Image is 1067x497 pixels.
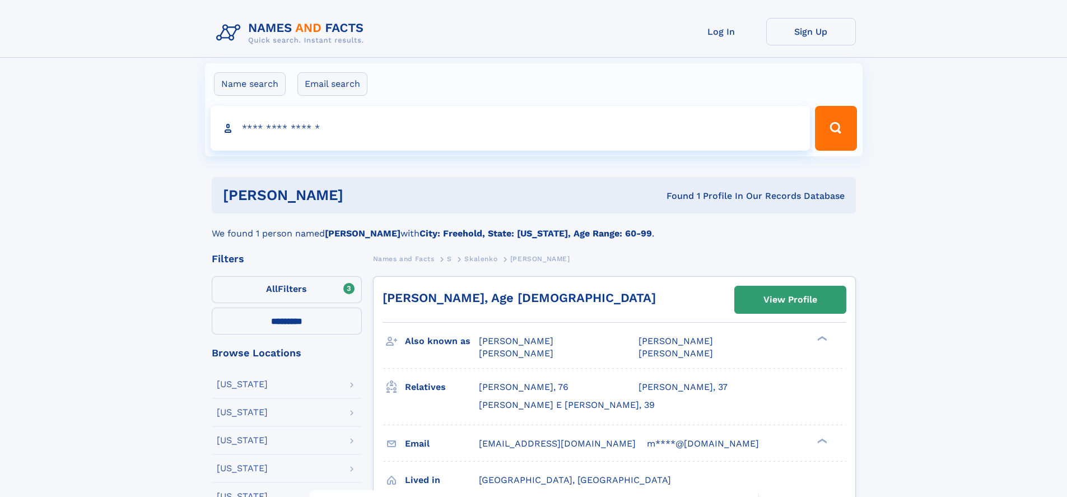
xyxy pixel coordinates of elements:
[373,252,435,266] a: Names and Facts
[464,255,497,263] span: Skalenko
[479,381,569,393] a: [PERSON_NAME], 76
[297,72,367,96] label: Email search
[735,286,846,313] a: View Profile
[815,106,856,151] button: Search Button
[211,106,810,151] input: search input
[814,335,828,342] div: ❯
[405,378,479,397] h3: Relatives
[479,438,636,449] span: [EMAIL_ADDRESS][DOMAIN_NAME]
[214,72,286,96] label: Name search
[405,332,479,351] h3: Also known as
[212,213,856,240] div: We found 1 person named with .
[405,434,479,453] h3: Email
[639,381,728,393] a: [PERSON_NAME], 37
[447,255,452,263] span: S
[505,190,845,202] div: Found 1 Profile In Our Records Database
[223,188,505,202] h1: [PERSON_NAME]
[639,336,713,346] span: [PERSON_NAME]
[420,228,652,239] b: City: Freehold, State: [US_STATE], Age Range: 60-99
[325,228,400,239] b: [PERSON_NAME]
[212,276,362,303] label: Filters
[479,399,655,411] a: [PERSON_NAME] E [PERSON_NAME], 39
[479,336,553,346] span: [PERSON_NAME]
[266,284,278,294] span: All
[447,252,452,266] a: S
[510,255,570,263] span: [PERSON_NAME]
[464,252,497,266] a: Skalenko
[639,348,713,359] span: [PERSON_NAME]
[212,254,362,264] div: Filters
[212,18,373,48] img: Logo Names and Facts
[383,291,656,305] a: [PERSON_NAME], Age [DEMOGRAPHIC_DATA]
[479,348,553,359] span: [PERSON_NAME]
[217,380,268,389] div: [US_STATE]
[405,471,479,490] h3: Lived in
[766,18,856,45] a: Sign Up
[677,18,766,45] a: Log In
[217,408,268,417] div: [US_STATE]
[212,348,362,358] div: Browse Locations
[763,287,817,313] div: View Profile
[217,464,268,473] div: [US_STATE]
[217,436,268,445] div: [US_STATE]
[479,475,671,485] span: [GEOGRAPHIC_DATA], [GEOGRAPHIC_DATA]
[814,437,828,444] div: ❯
